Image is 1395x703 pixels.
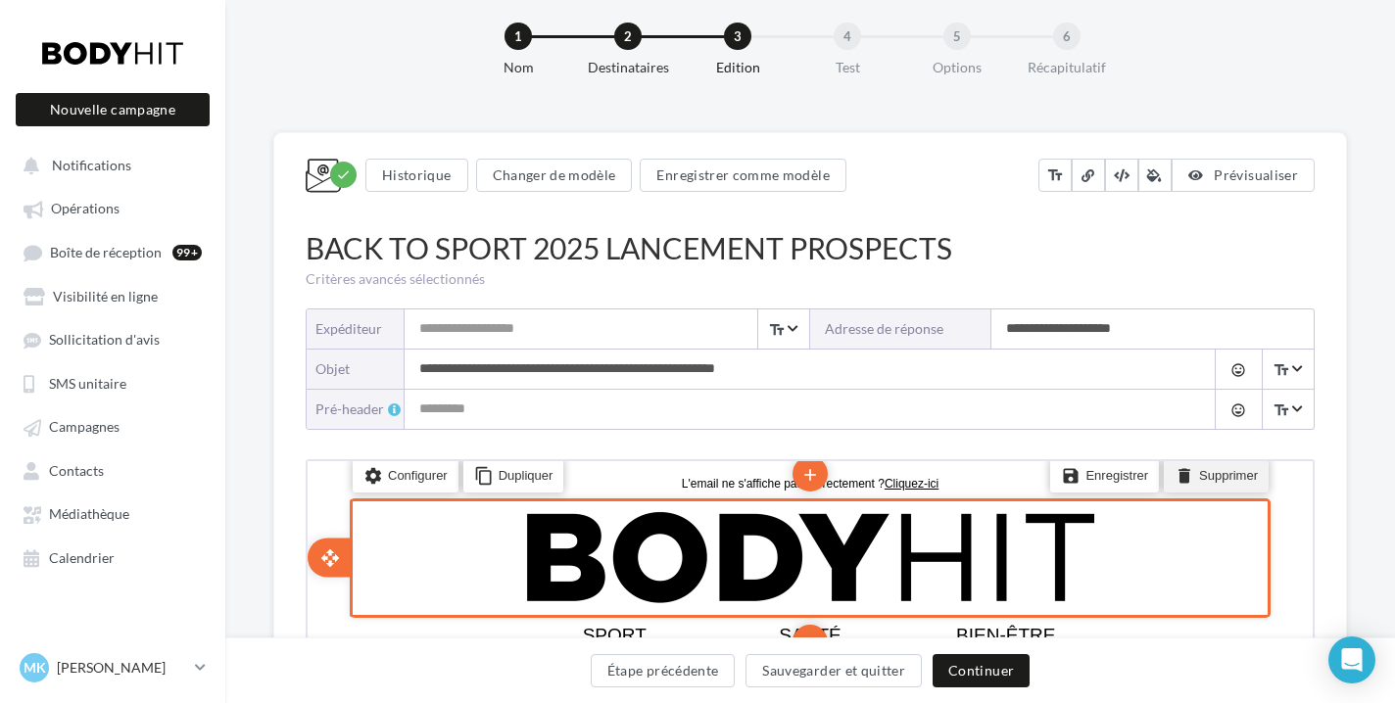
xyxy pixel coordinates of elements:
button: Changer de modèle [476,159,633,192]
i: tag_faces [1230,362,1246,378]
span: SMS unitaire [49,375,126,392]
div: Critères avancés sélectionnés [306,269,1315,289]
i: open_with [13,87,32,107]
i: delete [867,1,887,28]
div: Open Intercom Messenger [1328,636,1375,683]
div: 6 [1053,23,1081,50]
u: Cliquez-ici [577,16,631,29]
span: MK [24,658,46,678]
button: Étape précédente [591,654,736,687]
label: Adresse de réponse [810,309,991,349]
a: Cliquez-ici [577,15,631,29]
span: Campagnes [49,419,120,436]
div: Pré-header [315,399,405,419]
button: Sauvegarder et quitter [746,654,922,687]
p: Et si cette rentrée devenait le véritable point de départ de votre transformation ? Chez BODYHIT ... [219,207,786,236]
i: tag_faces [1230,402,1246,418]
p: C’est l’occasion parfaite pour vous lancer, car chaque séance supplémentaire est une chance de pl... [219,300,786,329]
span: Contacts [49,462,104,479]
strong: ⚡ C’est maintenant qu’il faut agir. Rejoignez-nous, vivez l’expérience BODYHIT et donnez un vrai ... [220,432,786,461]
strong: 12 séances offertes [555,251,692,267]
button: tag_faces [1215,350,1261,389]
span: Sollicitation d'avis [49,332,160,349]
i: text_fields [768,320,786,340]
i: settings [56,1,75,28]
i: add [493,165,512,199]
div: Récapitulatif [1004,58,1130,77]
span: Calendrier [49,549,115,566]
span: Boîte de réception [50,244,162,260]
a: Campagnes [12,408,214,444]
li: Ajouter un bloc [485,164,520,199]
a: SMS unitaire [12,365,214,400]
button: Enregistrer comme modèle [640,159,845,192]
div: Nom [456,58,581,77]
i: check [336,167,351,182]
div: 99+ [172,245,202,260]
a: Calendrier [12,539,214,575]
img: Logo_Body_Hit_Seul_BLACK.png [218,50,787,143]
i: content_copy [167,1,186,28]
p: 📆 Mais attention, . Après cette date, il sera trop tard. Ne laissez pas passer cette opportunité,... [219,344,786,388]
div: objet [315,359,389,379]
div: 2 [614,23,642,50]
a: Médiathèque [12,495,214,531]
span: Visibilité en ligne [53,288,158,305]
button: Prévisualiser [1172,159,1315,192]
span: Opérations [51,201,120,217]
div: Options [894,58,1020,77]
i: text_fields [1273,360,1290,380]
strong: 🏃 20 minutes BODYHIT = 4h de sport traditionnel 💡 Coaching sur mesure, résultats visibles et moti... [305,402,700,432]
a: Visibilité en ligne [12,278,214,313]
span: L'email ne s'affiche pas correctement ? [374,16,577,29]
p: *Voir conditions en club [219,535,786,549]
i: save [753,1,773,28]
span: SPORT [275,164,339,184]
span: 🔥 : recevez jusqu’à pour toute inscription à un programme de 6 mois ou d’un an !* [301,251,703,285]
strong: 5 octobre [530,344,588,358]
span: Notifications [52,157,131,173]
strong: lancé une offre unique [353,221,489,236]
div: Edition [675,58,800,77]
button: text_fields [1038,159,1072,192]
p: À très vite, L’équipe BODYHIT Colmar [219,476,786,505]
a: MK [PERSON_NAME] [16,649,210,686]
div: BACK TO SPORT 2025 LANCEMENT PROSPECTS [306,227,1315,269]
button: Continuer [933,654,1030,687]
div: 5 [943,23,971,50]
div: Modifications enregistrées [330,162,357,188]
span: Médiathèque [49,506,129,523]
i: text_fields [1046,165,1064,185]
a: Opérations [12,190,214,225]
span: BIEN-ÊTRE [649,164,747,184]
button: Historique [365,159,468,192]
button: Nouvelle campagne [16,93,210,126]
a: Contacts [12,452,214,488]
strong: BACKTOSPORT [332,251,446,267]
span: Select box activate [1262,350,1313,389]
span: Prévisualiser [1214,166,1298,183]
strong: limitée [403,344,443,358]
div: Test [785,58,910,77]
button: Notifications [12,147,206,182]
button: tag_faces [1215,390,1261,429]
div: 3 [724,23,751,50]
a: Boîte de réception99+ [12,234,214,270]
i: text_fields [1273,400,1290,420]
a: Sollicitation d'avis [12,321,214,356]
div: 4 [834,23,861,50]
span: cette offre est et se termine le [325,344,587,358]
div: Expéditeur [315,319,389,339]
span: Select box activate [1262,390,1313,429]
div: 1 [505,23,532,50]
div: Destinataires [565,58,691,77]
span: Select box activate [757,309,808,349]
p: [PERSON_NAME] [57,658,187,678]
